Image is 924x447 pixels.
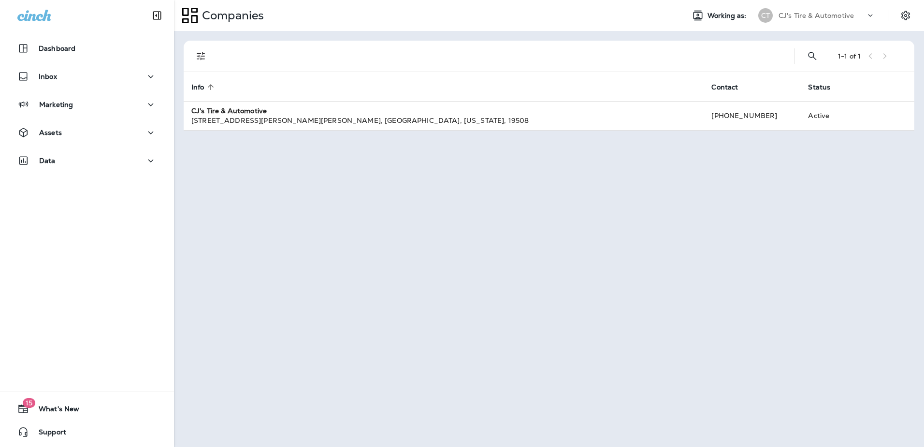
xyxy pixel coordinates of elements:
[711,83,751,91] span: Contact
[704,101,800,130] td: [PHONE_NUMBER]
[10,95,164,114] button: Marketing
[39,129,62,136] p: Assets
[39,73,57,80] p: Inbox
[191,83,217,91] span: Info
[10,399,164,418] button: 15What's New
[191,116,696,125] div: [STREET_ADDRESS][PERSON_NAME][PERSON_NAME] , [GEOGRAPHIC_DATA] , [US_STATE] , 19508
[144,6,171,25] button: Collapse Sidebar
[711,83,738,91] span: Contact
[39,101,73,108] p: Marketing
[39,157,56,164] p: Data
[191,106,267,115] strong: CJ's Tire & Automotive
[29,405,79,417] span: What's New
[29,428,66,440] span: Support
[10,123,164,142] button: Assets
[39,45,75,52] p: Dashboard
[10,151,164,170] button: Data
[198,8,264,23] p: Companies
[10,67,164,86] button: Inbox
[707,12,749,20] span: Working as:
[191,83,204,91] span: Info
[191,46,211,66] button: Filters
[23,398,35,408] span: 15
[10,39,164,58] button: Dashboard
[10,422,164,442] button: Support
